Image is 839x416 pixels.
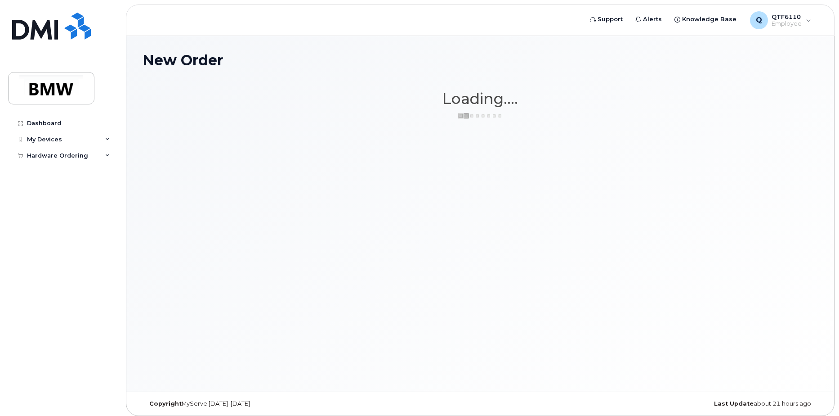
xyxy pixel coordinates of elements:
div: MyServe [DATE]–[DATE] [143,400,368,407]
strong: Last Update [714,400,754,407]
h1: Loading.... [143,90,818,107]
h1: New Order [143,52,818,68]
img: ajax-loader-3a6953c30dc77f0bf724df975f13086db4f4c1262e45940f03d1251963f1bf2e.gif [458,113,503,119]
div: about 21 hours ago [593,400,818,407]
strong: Copyright [149,400,182,407]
